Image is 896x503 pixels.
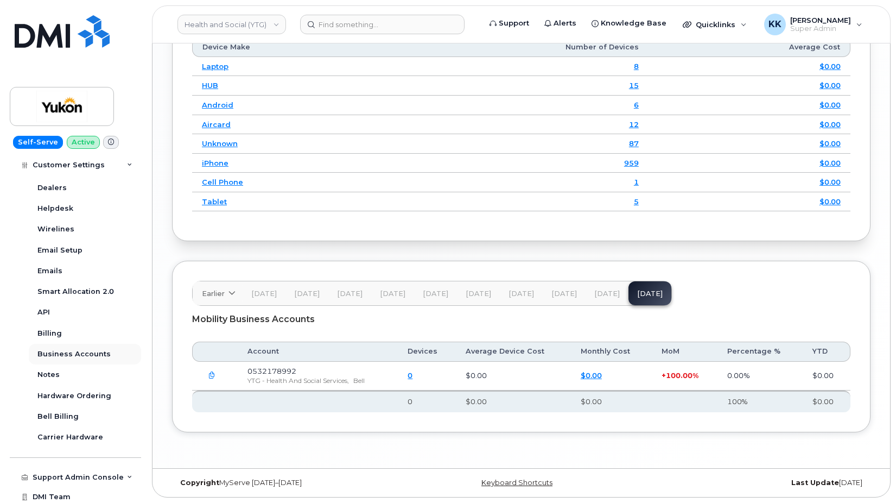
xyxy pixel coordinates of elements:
[202,120,231,129] a: Aircard
[192,37,385,57] th: Device Make
[819,197,841,206] a: $0.00
[717,342,803,361] th: Percentage %
[819,178,841,186] a: $0.00
[790,16,851,24] span: [PERSON_NAME]
[581,371,602,380] a: $0.00
[456,362,571,391] td: $0.00
[594,290,620,298] span: [DATE]
[638,479,870,487] div: [DATE]
[634,178,639,186] a: 1
[601,18,666,29] span: Knowledge Base
[819,62,841,71] a: $0.00
[819,81,841,90] a: $0.00
[717,391,803,412] th: 100%
[193,281,243,305] a: Earlier
[537,12,584,34] a: Alerts
[177,15,286,34] a: Health and Social (YTG)
[803,391,850,412] th: $0.00
[717,362,803,391] td: 0.00%
[819,120,841,129] a: $0.00
[466,290,491,298] span: [DATE]
[509,290,534,298] span: [DATE]
[294,290,320,298] span: [DATE]
[482,12,537,34] a: Support
[652,342,718,361] th: MoM
[192,306,850,333] div: Mobility Business Accounts
[499,18,529,29] span: Support
[180,479,219,487] strong: Copyright
[662,371,666,380] span: +
[353,376,365,385] span: Bell
[634,197,639,206] a: 5
[554,18,576,29] span: Alerts
[456,391,571,412] th: $0.00
[202,178,243,186] a: Cell Phone
[423,290,448,298] span: [DATE]
[584,12,674,34] a: Knowledge Base
[666,371,698,380] span: 100.00%
[408,371,412,380] a: 0
[172,479,405,487] div: MyServe [DATE]–[DATE]
[624,159,639,167] a: 959
[675,14,754,35] div: Quicklinks
[398,391,456,412] th: 0
[819,139,841,148] a: $0.00
[380,290,405,298] span: [DATE]
[634,100,639,109] a: 6
[629,120,639,129] a: 12
[819,159,841,167] a: $0.00
[385,37,649,57] th: Number of Devices
[398,342,456,361] th: Devices
[238,342,398,361] th: Account
[571,342,652,361] th: Monthly Cost
[790,24,851,33] span: Super Admin
[696,20,735,29] span: Quicklinks
[202,81,218,90] a: HUB
[202,197,227,206] a: Tablet
[456,342,571,361] th: Average Device Cost
[571,391,652,412] th: $0.00
[819,100,841,109] a: $0.00
[251,290,277,298] span: [DATE]
[791,479,839,487] strong: Last Update
[481,479,552,487] a: Keyboard Shortcuts
[202,139,238,148] a: Unknown
[337,290,363,298] span: [DATE]
[649,37,850,57] th: Average Cost
[757,14,870,35] div: Kristin Kammer-Grossman
[768,18,781,31] span: KK
[300,15,465,34] input: Find something...
[202,100,233,109] a: Android
[803,342,850,361] th: YTD
[247,367,296,375] span: 0532178992
[202,288,225,299] span: Earlier
[202,62,228,71] a: Laptop
[629,139,639,148] a: 87
[551,290,577,298] span: [DATE]
[629,81,639,90] a: 15
[634,62,639,71] a: 8
[803,362,850,391] td: $0.00
[202,159,228,167] a: iPhone
[247,376,349,385] span: YTG - Health And Social Services,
